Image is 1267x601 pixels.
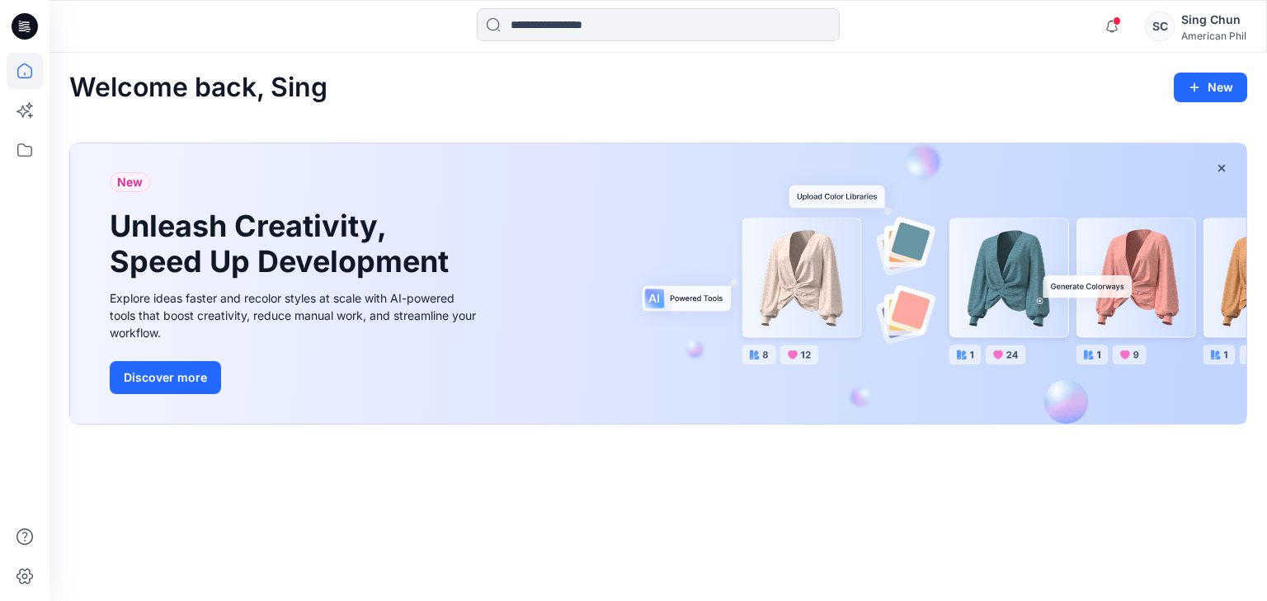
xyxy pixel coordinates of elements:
div: American Phil [1181,30,1246,42]
div: Explore ideas faster and recolor styles at scale with AI-powered tools that boost creativity, red... [110,289,481,341]
button: Discover more [110,361,221,394]
div: SC [1145,12,1175,41]
div: Sing Chun [1181,10,1246,30]
a: Discover more [110,361,481,394]
h1: Unleash Creativity, Speed Up Development [110,209,456,279]
span: New [117,172,143,192]
button: New [1174,73,1247,102]
h2: Welcome back, Sing [69,73,327,103]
